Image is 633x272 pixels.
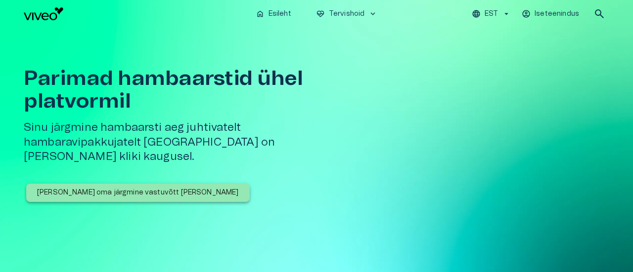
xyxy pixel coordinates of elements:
[329,9,365,19] p: Tervishoid
[26,184,250,202] button: [PERSON_NAME] oma järgmine vastuvõtt [PERSON_NAME]
[24,67,344,113] h1: Parimad hambaarstid ühel platvormil
[520,7,582,21] button: Iseteenindus
[252,7,296,21] button: homeEsileht
[256,9,265,18] span: home
[24,120,344,164] h5: Sinu järgmine hambaarsti aeg juhtivatelt hambaravipakkujatelt [GEOGRAPHIC_DATA] on [PERSON_NAME] ...
[269,9,291,19] p: Esileht
[535,9,579,19] p: Iseteenindus
[589,4,609,24] button: open search modal
[593,8,605,20] span: search
[37,188,239,198] p: [PERSON_NAME] oma järgmine vastuvõtt [PERSON_NAME]
[312,7,382,21] button: ecg_heartTervishoidkeyboard_arrow_down
[485,9,498,19] p: EST
[24,7,248,20] a: Navigate to homepage
[316,9,325,18] span: ecg_heart
[24,7,63,20] img: Viveo logo
[470,7,512,21] button: EST
[368,9,377,18] span: keyboard_arrow_down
